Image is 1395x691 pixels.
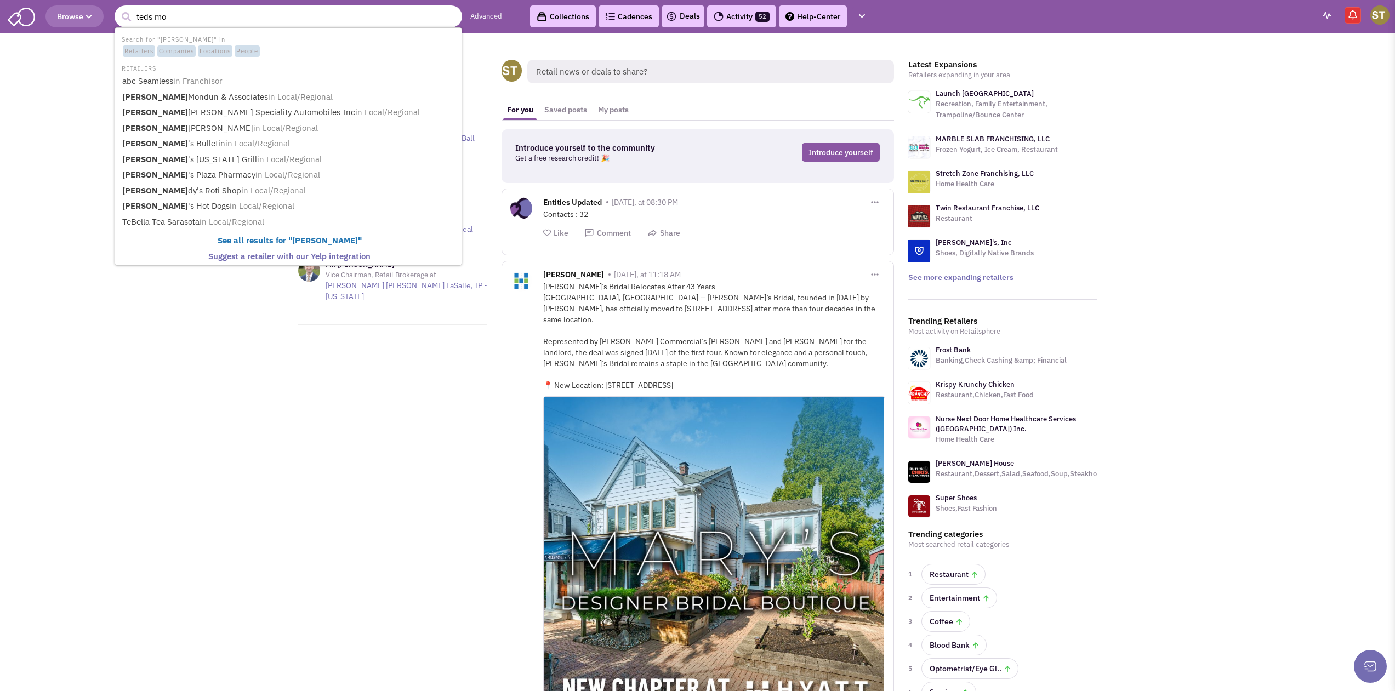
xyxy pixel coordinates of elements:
[908,529,1097,539] h3: Trending categories
[122,201,188,211] b: [PERSON_NAME]
[908,382,930,404] img: www.krispykrunchy.com
[908,316,1097,326] h3: Trending Retailers
[707,5,776,27] a: Activity52
[936,99,1097,121] p: Recreation, Family Entertainment, Trampoline/Bounce Center
[241,185,306,196] span: in Local/Regional
[326,281,487,301] a: [PERSON_NAME] [PERSON_NAME] LaSalle, IP - [US_STATE]
[122,185,188,196] b: [PERSON_NAME]
[119,249,460,264] a: Suggest a retailer with our Yelp integration
[8,5,35,26] img: SmartAdmin
[647,228,680,238] button: Share
[119,74,460,89] a: abc Seamlessin Franchisor
[908,91,930,113] img: logo
[908,171,930,193] img: logo
[122,169,188,180] b: [PERSON_NAME]
[605,13,615,20] img: Cadences_logo.png
[257,154,322,164] span: in Local/Regional
[119,136,460,151] a: [PERSON_NAME]'s Bulletinin Local/Regional
[936,355,1067,366] p: Banking,Check Cashing &amp; Financial
[936,469,1108,479] p: Restaurant,Dessert,Salad,Seafood,Soup,Steakhouse
[543,228,568,238] button: Like
[936,203,1039,213] a: Twin Restaurant Franchise, LLC
[470,12,502,22] a: Advanced
[921,611,970,632] a: Coffee
[543,270,604,282] span: [PERSON_NAME]
[115,5,462,27] input: Search
[936,459,1014,468] a: [PERSON_NAME] House
[355,107,420,117] span: in Local/Regional
[908,240,930,262] img: logo
[802,143,880,162] a: Introduce yourself
[921,658,1018,679] a: Optometrist/Eye Gl..
[235,45,260,58] span: People
[122,92,188,102] b: [PERSON_NAME]
[225,138,290,149] span: in Local/Regional
[584,228,631,238] button: Comment
[530,5,596,27] a: Collections
[198,45,232,58] span: Locations
[502,100,539,120] a: For you
[326,270,436,279] span: Vice Chairman, Retail Brokerage at
[936,134,1050,144] a: MARBLE SLAB FRANCHISING, LLC
[537,12,547,22] img: icon-collection-lavender-black.svg
[173,76,223,86] span: in Franchisor
[936,390,1034,401] p: Restaurant,Chicken,Fast Food
[666,10,700,23] a: Deals
[936,414,1076,433] a: Nurse Next Door Home Healthcare Services ([GEOGRAPHIC_DATA]) Inc.
[119,105,460,120] a: [PERSON_NAME][PERSON_NAME] Speciality Automobiles Incin Local/Regional
[45,5,104,27] button: Browse
[527,60,894,83] span: Retail news or deals to share?
[908,539,1097,550] p: Most searched retail categories
[936,213,1039,224] p: Restaurant
[1370,5,1390,25] img: Shary Thur
[119,90,460,105] a: [PERSON_NAME]Mondun & Associatesin Local/Regional
[908,60,1097,70] h3: Latest Expansions
[921,564,986,585] a: Restaurant
[936,434,1097,445] p: Home Health Care
[785,12,794,21] img: help.png
[543,281,885,391] div: [PERSON_NAME]’s Bridal Relocates After 43 Years [GEOGRAPHIC_DATA], [GEOGRAPHIC_DATA] — [PERSON_NA...
[908,616,915,627] span: 3
[253,123,318,133] span: in Local/Regional
[268,92,333,102] span: in Local/Regional
[666,10,677,23] img: icon-deals.svg
[612,197,678,207] span: [DATE], at 08:30 PM
[543,197,602,210] span: Entities Updated
[122,138,188,149] b: [PERSON_NAME]
[936,503,997,514] p: Shoes,Fast Fashion
[779,5,847,27] a: Help-Center
[554,228,568,238] span: Like
[119,152,460,167] a: [PERSON_NAME]'s [US_STATE] Grillin Local/Regional
[936,380,1015,389] a: Krispy Krunchy Chicken
[936,89,1034,98] a: Launch [GEOGRAPHIC_DATA]
[936,144,1058,155] p: Frozen Yogurt, Ice Cream, Restaurant
[714,12,724,21] img: Activity.png
[119,233,460,248] a: See all results for "[PERSON_NAME]"
[116,62,460,73] li: RETAILERS
[614,270,681,279] span: [DATE], at 11:18 AM
[208,251,371,261] b: Suggest a retailer with our Yelp integration
[122,123,188,133] b: [PERSON_NAME]
[255,169,320,180] span: in Local/Regional
[123,45,155,58] span: Retailers
[908,272,1013,282] a: See more expanding retailers
[908,639,915,650] span: 4
[539,100,593,120] a: Saved posts
[119,215,460,230] a: TeBella Tea Sarasotain Local/Regional
[936,493,977,502] a: Super Shoes
[543,209,885,220] div: Contacts : 32
[921,587,997,608] a: Entertainment
[593,100,634,120] a: My posts
[116,33,460,58] li: Search for "[PERSON_NAME]" in
[599,5,659,27] a: Cadences
[157,45,196,58] span: Companies
[119,168,460,182] a: [PERSON_NAME]'s Plaza Pharmacyin Local/Regional
[218,235,362,245] b: See all results for " "
[515,153,722,164] p: Get a free research credit! 🎉
[936,345,971,355] a: Frost Bank
[908,569,915,580] span: 1
[908,205,930,227] img: logo
[119,184,460,198] a: [PERSON_NAME]dy's Roti Shopin Local/Regional
[908,136,930,158] img: logo
[936,179,1034,190] p: Home Health Care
